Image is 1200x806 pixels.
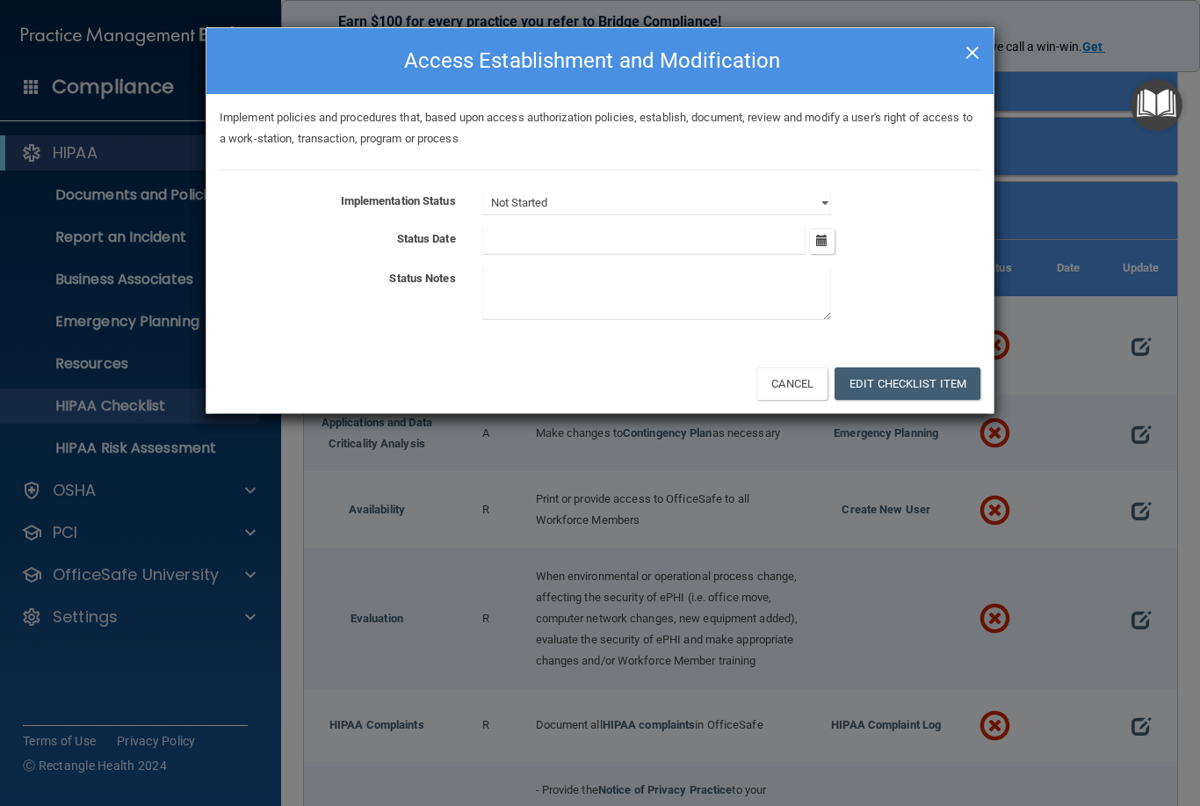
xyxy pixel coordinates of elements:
div: Implement policies and procedures that, based upon access authorization policies, establish, docu... [206,107,994,149]
button: Cancel [756,367,828,400]
b: Status Notes [389,272,455,285]
button: Open Resource Center [1131,79,1182,131]
button: Edit Checklist Item [835,367,980,400]
span: × [965,33,980,68]
h4: Access Establishment and Modification [220,41,980,80]
b: Implementation Status [341,194,456,207]
b: Status Date [397,232,456,245]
